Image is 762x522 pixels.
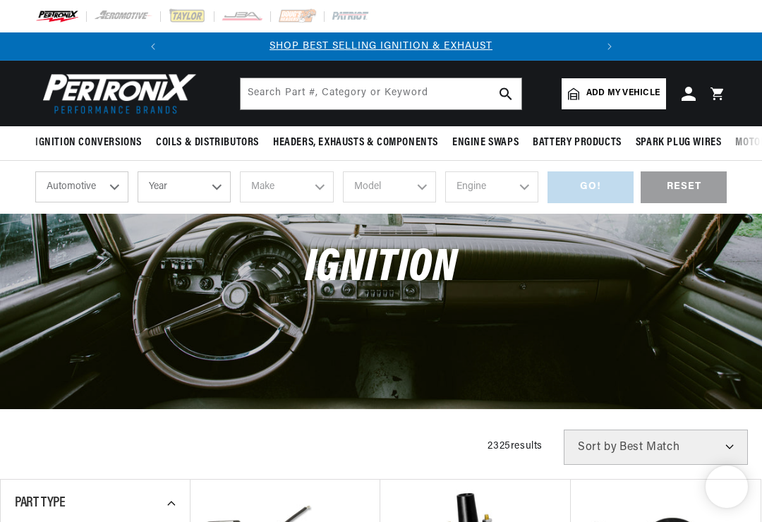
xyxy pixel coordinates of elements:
[641,171,727,203] div: RESET
[270,41,492,51] a: SHOP BEST SELLING IGNITION & EXHAUST
[445,171,538,202] select: Engine
[35,135,142,150] span: Ignition Conversions
[445,126,526,159] summary: Engine Swaps
[273,135,438,150] span: Headers, Exhausts & Components
[35,171,128,202] select: Ride Type
[488,441,543,451] span: 2325 results
[167,39,595,54] div: Announcement
[564,430,748,465] select: Sort by
[138,171,231,202] select: Year
[149,126,266,159] summary: Coils & Distributors
[35,69,198,118] img: Pertronix
[586,87,660,100] span: Add my vehicle
[167,39,595,54] div: 1 of 2
[139,32,167,61] button: Translation missing: en.sections.announcements.previous_announcement
[629,126,729,159] summary: Spark Plug Wires
[240,171,333,202] select: Make
[562,78,666,109] a: Add my vehicle
[533,135,622,150] span: Battery Products
[636,135,722,150] span: Spark Plug Wires
[578,442,617,453] span: Sort by
[305,245,458,291] span: Ignition
[15,496,65,510] span: Part Type
[266,126,445,159] summary: Headers, Exhausts & Components
[452,135,519,150] span: Engine Swaps
[595,32,624,61] button: Translation missing: en.sections.announcements.next_announcement
[490,78,521,109] button: search button
[156,135,259,150] span: Coils & Distributors
[526,126,629,159] summary: Battery Products
[35,126,149,159] summary: Ignition Conversions
[343,171,436,202] select: Model
[241,78,521,109] input: Search Part #, Category or Keyword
